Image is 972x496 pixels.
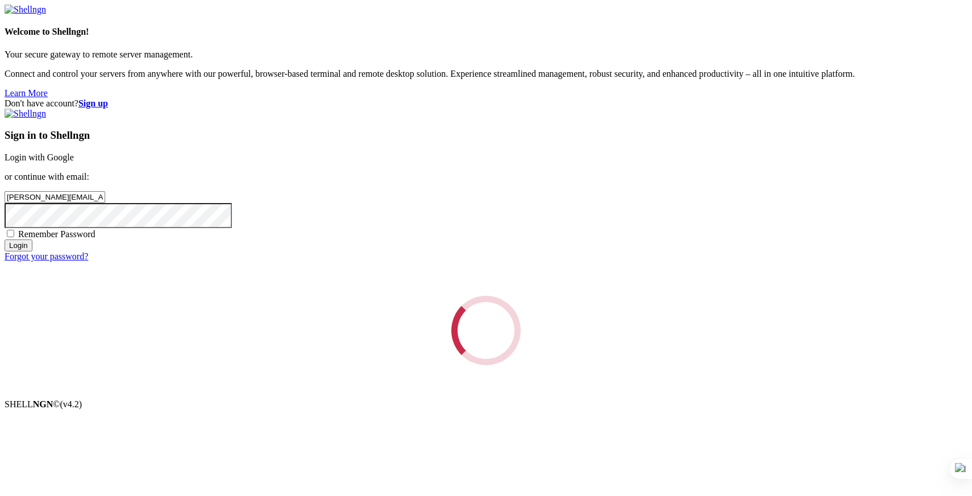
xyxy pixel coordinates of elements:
input: Remember Password [7,230,14,237]
input: Email address [5,191,105,203]
img: Shellngn [5,5,46,15]
p: Your secure gateway to remote server management. [5,49,967,60]
a: Login with Google [5,152,74,162]
span: SHELL © [5,399,82,409]
h3: Sign in to Shellngn [5,129,967,142]
a: Sign up [78,98,108,108]
input: Login [5,239,32,251]
div: Don't have account? [5,98,967,109]
p: Connect and control your servers from anywhere with our powerful, browser-based terminal and remo... [5,69,967,79]
h4: Welcome to Shellngn! [5,27,967,37]
span: Remember Password [18,229,95,239]
b: NGN [33,399,53,409]
a: Forgot your password? [5,251,88,261]
div: Loading... [448,292,524,368]
a: Learn More [5,88,48,98]
p: or continue with email: [5,172,967,182]
img: Shellngn [5,109,46,119]
span: 4.2.0 [60,399,82,409]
